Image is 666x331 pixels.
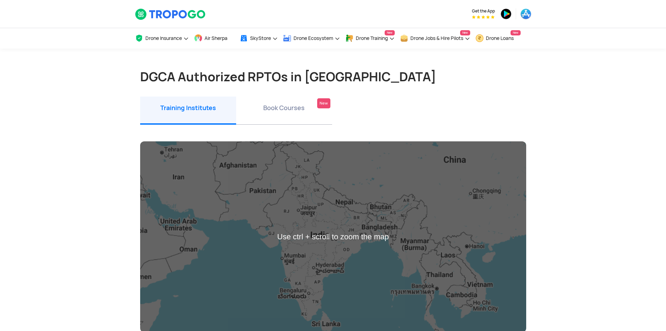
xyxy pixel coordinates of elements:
li: Book Courses [236,97,332,125]
span: Drone Ecosystem [294,35,333,41]
img: ic_playstore.png [500,8,512,19]
li: Training Institutes [140,97,236,125]
span: Drone Jobs & Hire Pilots [410,35,463,41]
span: New [385,30,395,35]
h1: DGCA Authorized RPTOs in [GEOGRAPHIC_DATA] [140,69,526,84]
span: Drone Insurance [145,35,182,41]
span: New [511,30,521,35]
div: New [317,98,330,108]
span: Drone Training [356,35,388,41]
a: Drone Jobs & Hire PilotsNew [400,28,470,49]
span: Get the App [472,8,495,14]
a: Drone Ecosystem [283,28,340,49]
img: App Raking [472,15,495,19]
a: Drone LoansNew [475,28,521,49]
span: Air Sherpa [204,35,227,41]
a: Air Sherpa [194,28,234,49]
span: SkyStore [250,35,271,41]
img: ic_appstore.png [520,8,531,19]
span: Drone Loans [486,35,514,41]
a: Drone Insurance [135,28,189,49]
img: TropoGo Logo [135,8,206,20]
span: New [460,30,470,35]
a: Drone TrainingNew [345,28,395,49]
a: SkyStore [240,28,278,49]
